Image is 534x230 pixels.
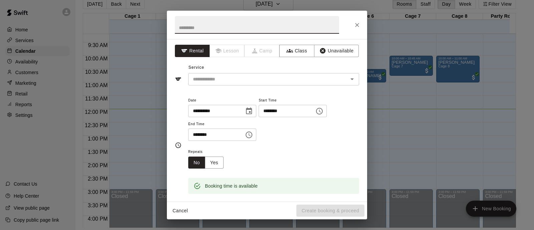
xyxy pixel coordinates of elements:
span: End Time [188,120,256,129]
span: Date [188,96,256,105]
div: outlined button group [188,157,224,169]
button: Yes [205,157,224,169]
button: Cancel [170,205,191,217]
button: Open [347,74,357,84]
button: Choose time, selected time is 1:45 PM [313,104,326,118]
button: Choose time, selected time is 2:30 PM [242,128,256,142]
button: No [188,157,205,169]
span: Lessons must be created in the Services page first [210,45,245,57]
button: Class [279,45,314,57]
svg: Timing [175,142,182,149]
span: Repeats [188,148,229,157]
span: Start Time [259,96,327,105]
button: Rental [175,45,210,57]
button: Remove all [333,201,359,212]
button: Unavailable [314,45,359,57]
button: Close [351,19,363,31]
button: Choose date, selected date is Sep 20, 2025 [242,104,256,118]
span: Camps can only be created in the Services page [245,45,280,57]
div: Booking time is available [205,180,258,192]
svg: Service [175,76,182,82]
button: Add all [311,201,333,212]
span: Service [189,65,204,70]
